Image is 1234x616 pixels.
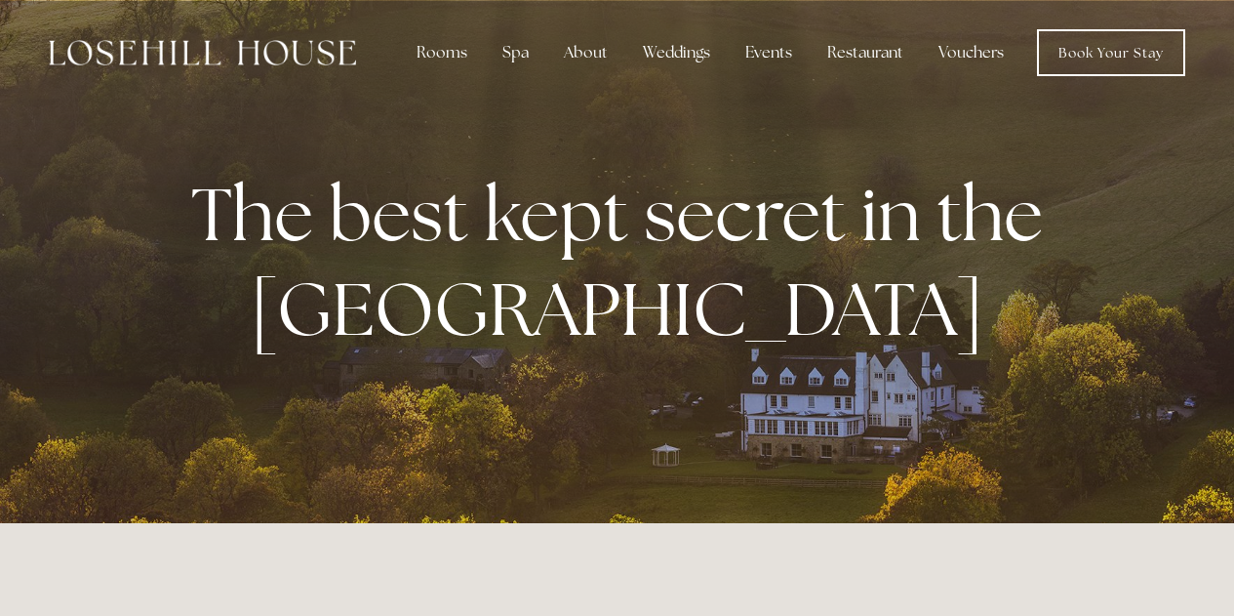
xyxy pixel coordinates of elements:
[923,33,1019,72] a: Vouchers
[548,33,623,72] div: About
[627,33,726,72] div: Weddings
[49,40,356,65] img: Losehill House
[730,33,808,72] div: Events
[191,166,1058,357] strong: The best kept secret in the [GEOGRAPHIC_DATA]
[1037,29,1185,76] a: Book Your Stay
[812,33,919,72] div: Restaurant
[401,33,483,72] div: Rooms
[487,33,544,72] div: Spa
